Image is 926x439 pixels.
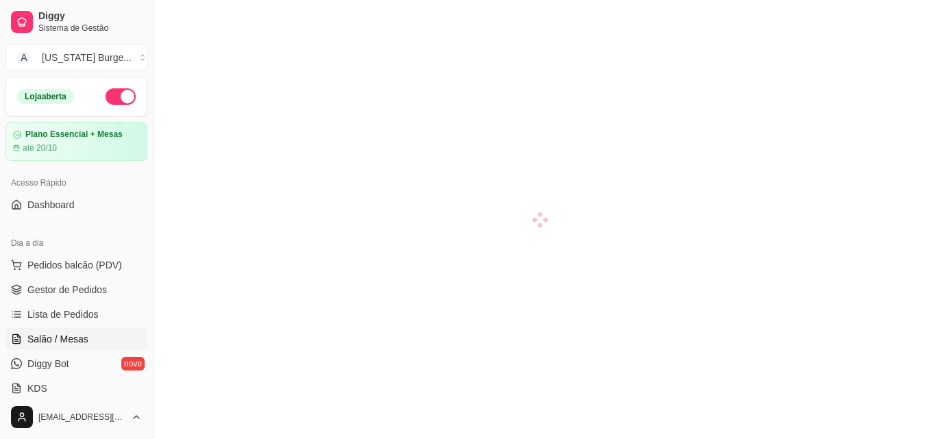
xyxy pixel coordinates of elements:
span: A [17,51,31,64]
a: DiggySistema de Gestão [5,5,147,38]
div: Dia a dia [5,232,147,254]
button: Select a team [5,44,147,71]
a: Salão / Mesas [5,328,147,350]
button: Alterar Status [106,88,136,105]
div: Loja aberta [17,89,74,104]
span: Sistema de Gestão [38,23,142,34]
span: KDS [27,381,47,395]
article: Plano Essencial + Mesas [25,129,123,140]
a: Plano Essencial + Mesasaté 20/10 [5,122,147,161]
a: Dashboard [5,194,147,216]
div: Acesso Rápido [5,172,147,194]
span: Salão / Mesas [27,332,88,346]
article: até 20/10 [23,142,57,153]
span: Gestor de Pedidos [27,283,107,297]
span: Lista de Pedidos [27,308,99,321]
span: Pedidos balcão (PDV) [27,258,122,272]
a: Diggy Botnovo [5,353,147,375]
span: [EMAIL_ADDRESS][DOMAIN_NAME] [38,412,125,423]
button: [EMAIL_ADDRESS][DOMAIN_NAME] [5,401,147,434]
a: KDS [5,377,147,399]
a: Gestor de Pedidos [5,279,147,301]
span: Diggy Bot [27,357,69,371]
span: Dashboard [27,198,75,212]
span: Diggy [38,10,142,23]
div: [US_STATE] Burge ... [42,51,132,64]
button: Pedidos balcão (PDV) [5,254,147,276]
a: Lista de Pedidos [5,303,147,325]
